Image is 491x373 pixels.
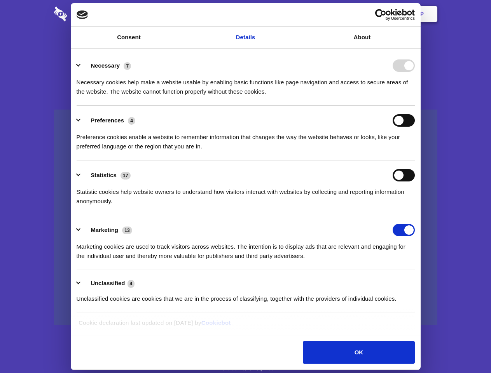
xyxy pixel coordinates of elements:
a: Details [187,27,304,48]
a: Pricing [228,2,262,26]
a: Login [353,2,386,26]
a: Cookiebot [201,319,231,326]
h1: Eliminate Slack Data Loss. [54,35,437,63]
button: Preferences (4) [77,114,140,127]
button: Statistics (17) [77,169,136,181]
a: Wistia video thumbnail [54,110,437,325]
label: Marketing [91,227,118,233]
button: OK [303,341,414,364]
span: 13 [122,227,132,234]
button: Marketing (13) [77,224,137,236]
button: Unclassified (4) [77,279,140,288]
div: Necessary cookies help make a website usable by enabling basic functions like page navigation and... [77,72,415,96]
div: Unclassified cookies are cookies that we are in the process of classifying, together with the pro... [77,288,415,303]
label: Necessary [91,62,120,69]
label: Preferences [91,117,124,124]
span: 7 [124,62,131,70]
a: Contact [315,2,351,26]
a: Consent [71,27,187,48]
label: Statistics [91,172,117,178]
span: 4 [128,117,135,125]
iframe: Drift Widget Chat Controller [452,334,482,364]
button: Necessary (7) [77,59,136,72]
div: Preference cookies enable a website to remember information that changes the way the website beha... [77,127,415,151]
span: 4 [128,280,135,288]
img: logo-wordmark-white-trans-d4663122ce5f474addd5e946df7df03e33cb6a1c49d2221995e7729f52c070b2.svg [54,7,121,21]
h4: Auto-redaction of sensitive data, encrypted data sharing and self-destructing private chats. Shar... [54,71,437,96]
img: logo [77,10,88,19]
span: 17 [121,172,131,180]
div: Cookie declaration last updated on [DATE] by [73,318,418,333]
a: About [304,27,421,48]
div: Marketing cookies are used to track visitors across websites. The intention is to display ads tha... [77,236,415,261]
div: Statistic cookies help website owners to understand how visitors interact with websites by collec... [77,181,415,206]
a: Usercentrics Cookiebot - opens in a new window [347,9,415,21]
